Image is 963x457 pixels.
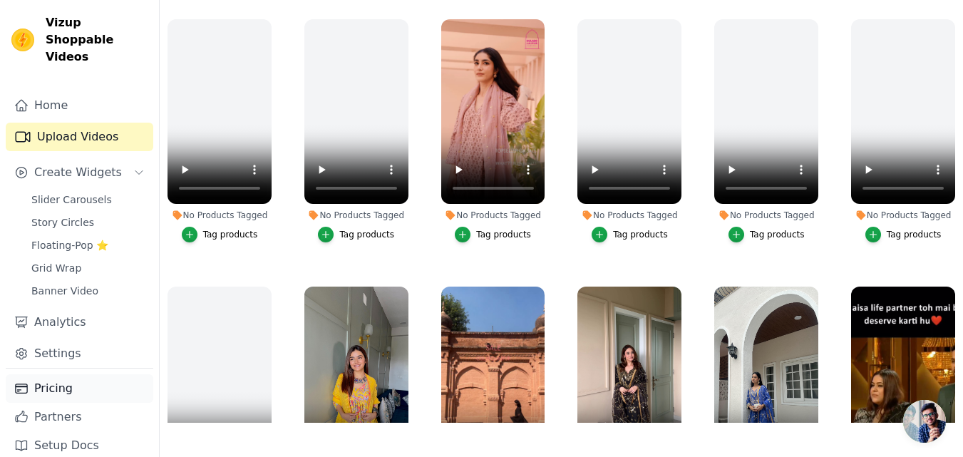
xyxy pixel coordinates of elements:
[750,229,805,240] div: Tag products
[6,91,153,120] a: Home
[6,374,153,403] a: Pricing
[23,212,153,232] a: Story Circles
[23,258,153,278] a: Grid Wrap
[31,238,108,252] span: Floating-Pop ⭐
[34,164,122,181] span: Create Widgets
[23,190,153,210] a: Slider Carousels
[203,229,258,240] div: Tag products
[304,210,408,221] div: No Products Tagged
[23,235,153,255] a: Floating-Pop ⭐
[6,123,153,151] a: Upload Videos
[887,229,942,240] div: Tag products
[728,227,805,242] button: Tag products
[31,261,81,275] span: Grid Wrap
[6,158,153,187] button: Create Widgets
[31,215,94,230] span: Story Circles
[441,210,545,221] div: No Products Tagged
[714,210,818,221] div: No Products Tagged
[6,339,153,368] a: Settings
[31,192,112,207] span: Slider Carousels
[11,29,34,51] img: Vizup
[6,308,153,337] a: Analytics
[6,403,153,431] a: Partners
[903,400,946,443] a: Open chat
[851,210,955,221] div: No Products Tagged
[168,210,272,221] div: No Products Tagged
[46,14,148,66] span: Vizup Shoppable Videos
[182,227,258,242] button: Tag products
[23,281,153,301] a: Banner Video
[455,227,531,242] button: Tag products
[476,229,531,240] div: Tag products
[865,227,942,242] button: Tag products
[592,227,668,242] button: Tag products
[31,284,98,298] span: Banner Video
[318,227,394,242] button: Tag products
[339,229,394,240] div: Tag products
[577,210,681,221] div: No Products Tagged
[613,229,668,240] div: Tag products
